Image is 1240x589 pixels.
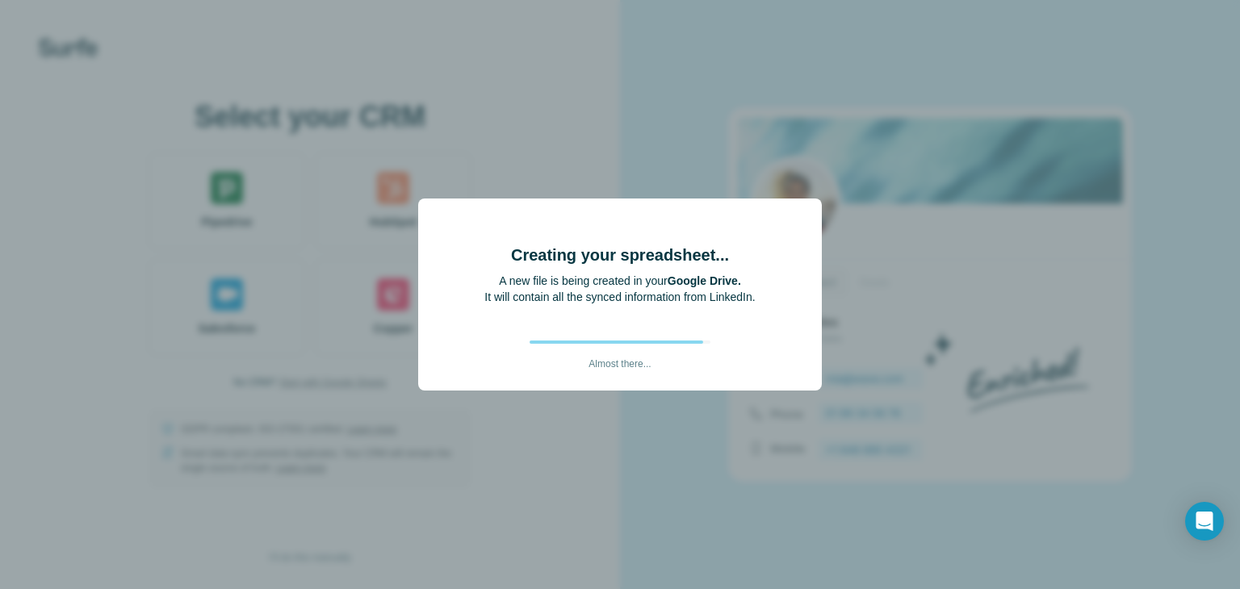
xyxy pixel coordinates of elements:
[668,274,741,287] b: Google Drive.
[484,289,755,305] p: It will contain all the synced information from LinkedIn.
[589,344,651,371] p: Almost there...
[484,273,755,289] p: A new file is being created in your
[511,244,729,266] h4: Creating your spreadsheet...
[1185,502,1224,541] div: Open Intercom Messenger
